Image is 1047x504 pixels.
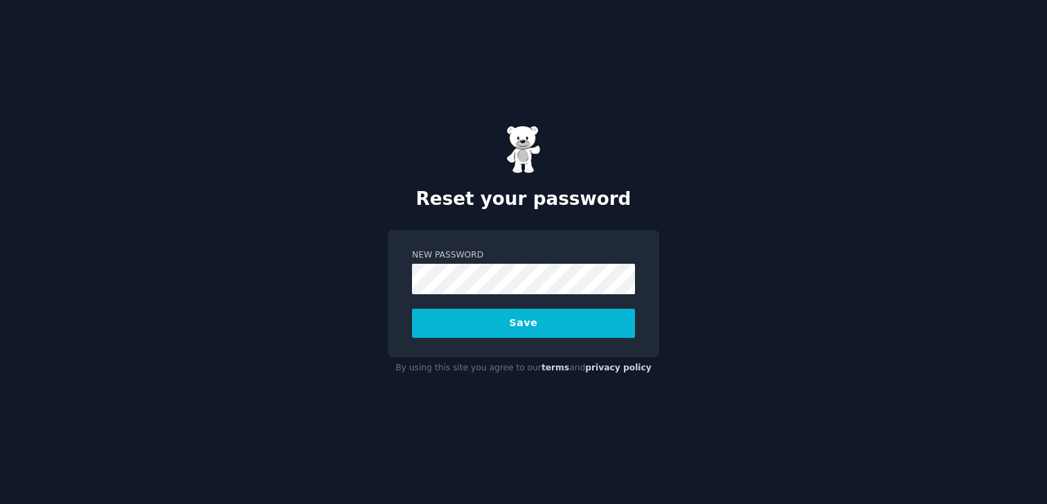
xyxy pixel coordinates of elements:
a: privacy policy [585,363,652,372]
div: By using this site you agree to our and [388,357,659,379]
a: terms [542,363,569,372]
label: New Password [412,249,635,262]
button: Save [412,309,635,338]
h2: Reset your password [388,188,659,210]
img: Gummy Bear [506,125,541,174]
